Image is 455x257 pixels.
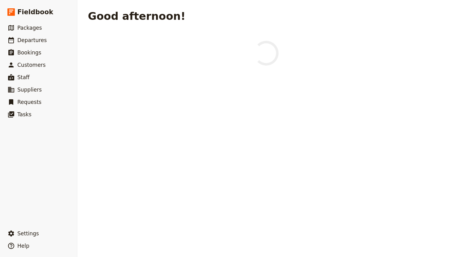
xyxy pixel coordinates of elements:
span: Packages [17,25,42,31]
h1: Good afternoon! [88,10,185,22]
span: Tasks [17,111,32,118]
span: Help [17,243,29,249]
span: Departures [17,37,47,43]
span: Fieldbook [17,7,53,17]
span: Customers [17,62,45,68]
span: Bookings [17,49,41,56]
span: Settings [17,230,39,237]
span: Staff [17,74,30,80]
span: Suppliers [17,87,42,93]
span: Requests [17,99,41,105]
